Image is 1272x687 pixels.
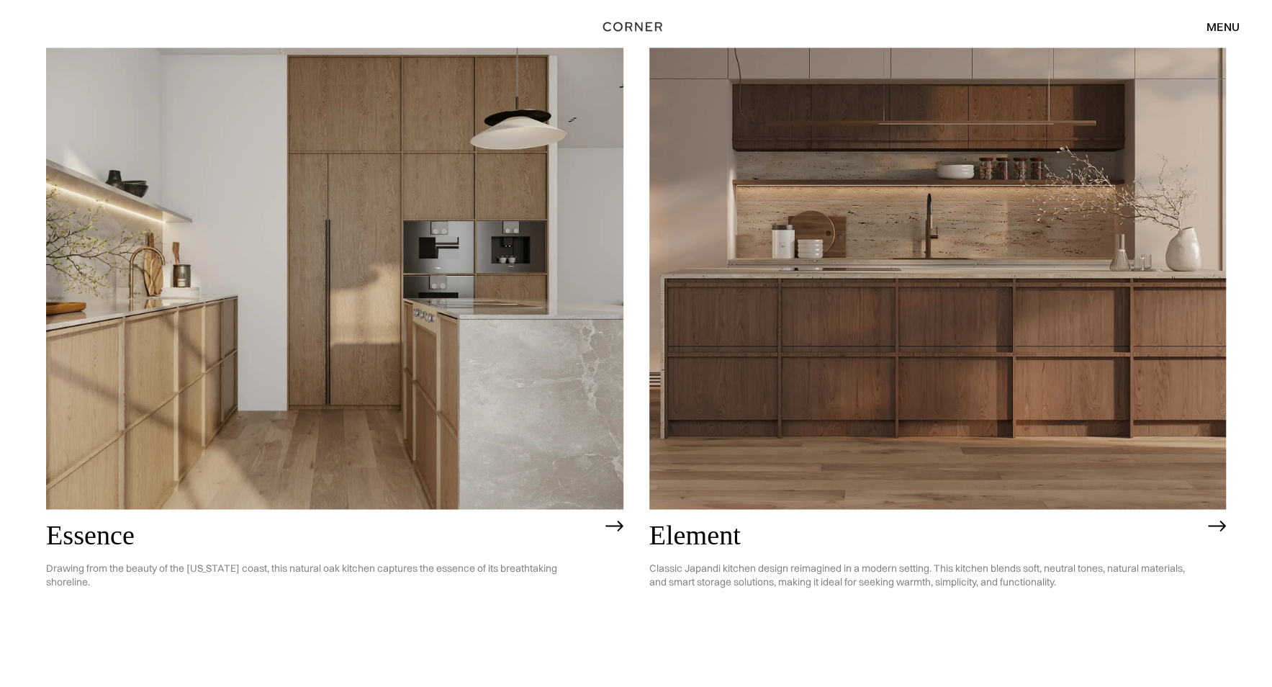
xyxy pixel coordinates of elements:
[649,520,1201,550] h2: Element
[649,550,1201,599] p: Classic Japandi kitchen design reimagined in a modern setting. This kitchen blends soft, neutral ...
[46,550,598,599] p: Drawing from the beauty of the [US_STATE] coast, this natural oak kitchen captures the essence of...
[585,17,687,36] a: home
[46,520,598,550] h2: Essence
[1206,21,1240,32] div: menu
[1192,14,1240,39] div: menu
